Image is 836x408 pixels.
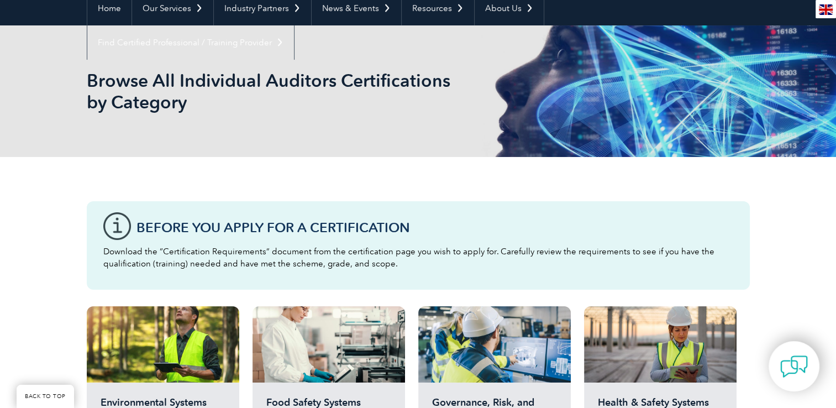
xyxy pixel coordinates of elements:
[87,70,511,113] h1: Browse All Individual Auditors Certifications by Category
[136,221,733,234] h3: Before You Apply For a Certification
[819,4,833,15] img: en
[780,353,808,380] img: contact-chat.png
[103,245,733,270] p: Download the “Certification Requirements” document from the certification page you wish to apply ...
[17,385,74,408] a: BACK TO TOP
[87,25,294,60] a: Find Certified Professional / Training Provider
